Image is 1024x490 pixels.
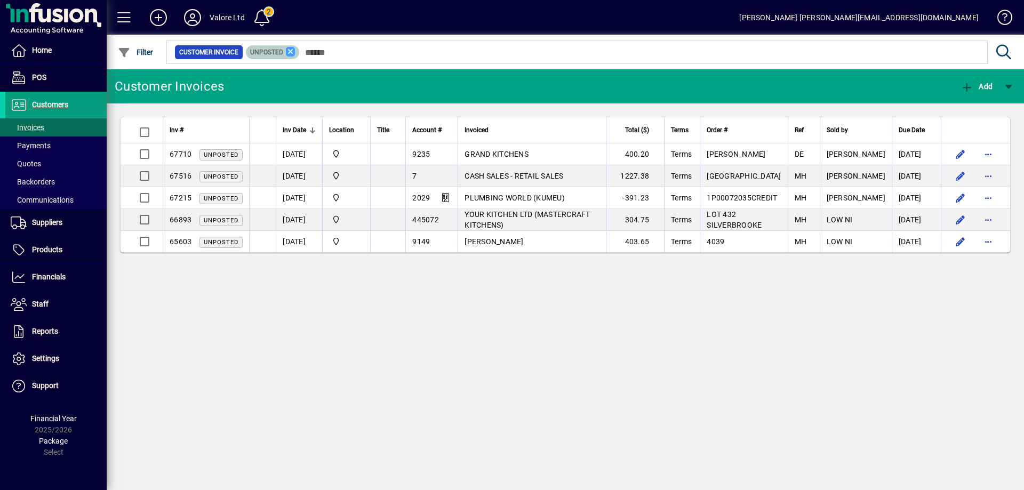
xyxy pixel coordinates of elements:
button: More options [980,167,997,184]
span: Due Date [899,124,925,136]
div: Sold by [827,124,885,136]
span: Order # [707,124,727,136]
span: Products [32,245,62,254]
span: Settings [32,354,59,363]
button: More options [980,146,997,163]
span: Unposted [204,217,238,224]
a: Payments [5,136,107,155]
span: Terms [671,215,692,224]
span: Invoices [11,123,44,132]
span: HILLCREST WAREHOUSE [329,192,364,204]
span: Ref [795,124,804,136]
span: 67710 [170,150,191,158]
mat-chip: Customer Invoice Status: Unposted [246,45,300,59]
button: More options [980,189,997,206]
span: Add [961,82,993,91]
span: Total ($) [625,124,649,136]
td: [DATE] [276,231,322,252]
td: 304.75 [606,209,664,231]
td: [DATE] [276,165,322,187]
span: [PERSON_NAME] [465,237,523,246]
span: Staff [32,300,49,308]
div: Account # [412,124,451,136]
button: Profile [175,8,210,27]
span: 66893 [170,215,191,224]
a: Products [5,237,107,263]
span: Sold by [827,124,848,136]
span: Home [32,46,52,54]
span: Customer Invoice [179,47,238,58]
span: Reports [32,327,58,335]
a: Knowledge Base [989,2,1011,37]
td: [DATE] [892,231,941,252]
a: Reports [5,318,107,345]
button: Edit [952,146,969,163]
a: Invoices [5,118,107,136]
span: Account # [412,124,442,136]
div: Customer Invoices [115,78,224,95]
a: Suppliers [5,210,107,236]
span: 2029 [412,194,430,202]
td: [DATE] [892,187,941,209]
a: Support [5,373,107,399]
span: Inv # [170,124,183,136]
span: 67516 [170,172,191,180]
div: Title [377,124,399,136]
span: LOW NI [827,237,853,246]
span: 1P00072035CREDIT [707,194,777,202]
div: Invoiced [465,124,599,136]
span: 65603 [170,237,191,246]
span: Payments [11,141,51,150]
div: Order # [707,124,781,136]
span: Terms [671,150,692,158]
td: 403.65 [606,231,664,252]
span: Quotes [11,159,41,168]
span: POS [32,73,46,82]
td: 1227.38 [606,165,664,187]
span: Unposted [204,151,238,158]
div: Valore Ltd [210,9,245,26]
button: Edit [952,167,969,184]
div: Due Date [899,124,934,136]
td: [DATE] [276,143,322,165]
span: HILLCREST WAREHOUSE [329,236,364,247]
span: [PERSON_NAME] [827,150,885,158]
a: Staff [5,291,107,318]
div: [PERSON_NAME] [PERSON_NAME][EMAIL_ADDRESS][DOMAIN_NAME] [739,9,979,26]
span: Inv Date [283,124,306,136]
div: Ref [795,124,813,136]
td: [DATE] [276,187,322,209]
div: Total ($) [613,124,659,136]
a: POS [5,65,107,91]
span: Backorders [11,178,55,186]
span: HILLCREST WAREHOUSE [329,148,364,160]
span: MH [795,237,807,246]
td: -391.23 [606,187,664,209]
button: Add [958,77,995,96]
span: Unposted [204,173,238,180]
span: [PERSON_NAME] [827,172,885,180]
td: 400.20 [606,143,664,165]
span: 7 [412,172,417,180]
span: Unposted [204,239,238,246]
button: More options [980,233,997,250]
td: [DATE] [892,143,941,165]
a: Communications [5,191,107,209]
span: MH [795,215,807,224]
span: 9235 [412,150,430,158]
span: [PERSON_NAME] [707,150,765,158]
div: Inv Date [283,124,316,136]
td: [DATE] [276,209,322,231]
a: Backorders [5,173,107,191]
a: Quotes [5,155,107,173]
span: Terms [671,124,689,136]
span: Unposted [250,49,283,56]
button: More options [980,211,997,228]
span: HILLCREST WAREHOUSE [329,214,364,226]
span: YOUR KITCHEN LTD (MASTERCRAFT KITCHENS) [465,210,590,229]
span: GRAND KITCHENS [465,150,529,158]
td: [DATE] [892,209,941,231]
span: Suppliers [32,218,62,227]
div: Location [329,124,364,136]
span: Communications [11,196,74,204]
